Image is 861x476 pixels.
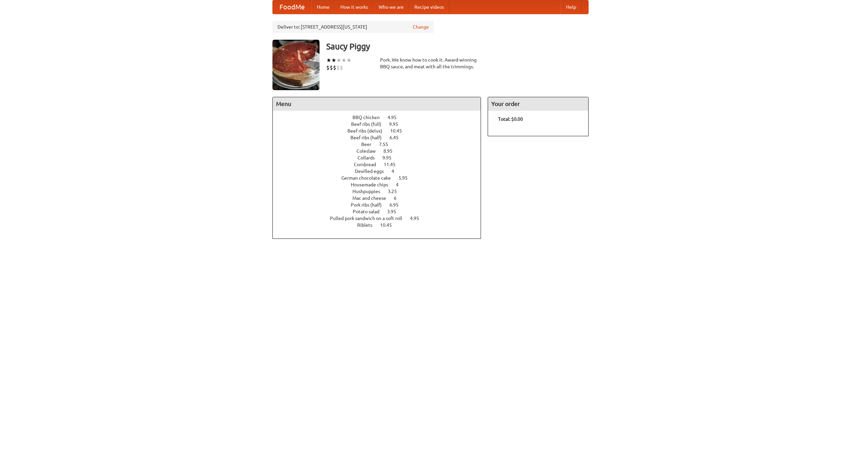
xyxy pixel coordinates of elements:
span: Beef ribs (delux) [347,128,389,134]
span: 4.95 [387,115,403,120]
h4: Your order [488,97,588,111]
li: $ [340,64,343,71]
a: Who we are [373,0,409,14]
span: Coleslaw [357,148,382,154]
span: German chocolate cake [341,175,398,181]
a: Beef ribs (delux) 10.45 [347,128,414,134]
span: 11.45 [384,162,402,167]
span: 10.45 [380,222,399,228]
span: 3.25 [388,189,404,194]
a: Collards 9.95 [358,155,404,160]
a: Pulled pork sandwich on a soft roll 4.95 [330,216,432,221]
span: 5.95 [399,175,414,181]
li: ★ [341,57,346,64]
span: Beef ribs (full) [351,121,388,127]
a: Devilled eggs 4 [355,169,407,174]
li: ★ [346,57,351,64]
span: 8.95 [383,148,399,154]
a: Beef ribs (half) 6.45 [350,135,411,140]
a: Housemade chips 4 [351,182,411,187]
b: Total: $0.00 [498,116,523,122]
span: BBQ chicken [352,115,386,120]
span: 4.95 [410,216,426,221]
a: Beef ribs (full) 9.95 [351,121,411,127]
span: Hushpuppies [352,189,387,194]
span: Cornbread [354,162,383,167]
a: German chocolate cake 5.95 [341,175,420,181]
li: ★ [331,57,336,64]
li: $ [333,64,336,71]
a: Home [311,0,335,14]
img: angular.jpg [272,40,320,90]
span: 6 [394,195,403,201]
a: FoodMe [273,0,311,14]
a: Riblets 10.45 [357,222,404,228]
span: Potato salad [353,209,386,214]
h4: Menu [273,97,481,111]
span: 7.55 [379,142,395,147]
span: Collards [358,155,381,160]
span: Mac and cheese [352,195,393,201]
span: 4 [396,182,405,187]
span: Beer [361,142,378,147]
a: Coleslaw 8.95 [357,148,405,154]
a: Hushpuppies 3.25 [352,189,409,194]
span: 3.95 [387,209,403,214]
span: 6.45 [389,135,405,140]
a: Pork ribs (half) 6.95 [351,202,411,208]
span: 9.95 [389,121,405,127]
a: How it works [335,0,373,14]
a: Potato salad 3.95 [353,209,409,214]
a: Help [561,0,582,14]
span: 4 [391,169,401,174]
span: Pulled pork sandwich on a soft roll [330,216,409,221]
div: Deliver to: [STREET_ADDRESS][US_STATE] [272,21,434,33]
span: Devilled eggs [355,169,390,174]
a: Change [413,24,429,30]
div: Pork. We know how to cook it. Award-winning BBQ sauce, and meat with all the trimmings. [380,57,481,70]
li: ★ [326,57,331,64]
span: Pork ribs (half) [351,202,388,208]
span: 9.95 [382,155,398,160]
a: Mac and cheese 6 [352,195,409,201]
a: Cornbread 11.45 [354,162,408,167]
span: Riblets [357,222,379,228]
li: $ [326,64,330,71]
span: 10.45 [390,128,409,134]
li: $ [330,64,333,71]
li: $ [336,64,340,71]
span: Housemade chips [351,182,395,187]
li: ★ [336,57,341,64]
span: Beef ribs (half) [350,135,388,140]
h3: Saucy Piggy [326,40,589,53]
span: 6.95 [389,202,405,208]
a: Beer 7.55 [361,142,401,147]
a: BBQ chicken 4.95 [352,115,409,120]
a: Recipe videos [409,0,449,14]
